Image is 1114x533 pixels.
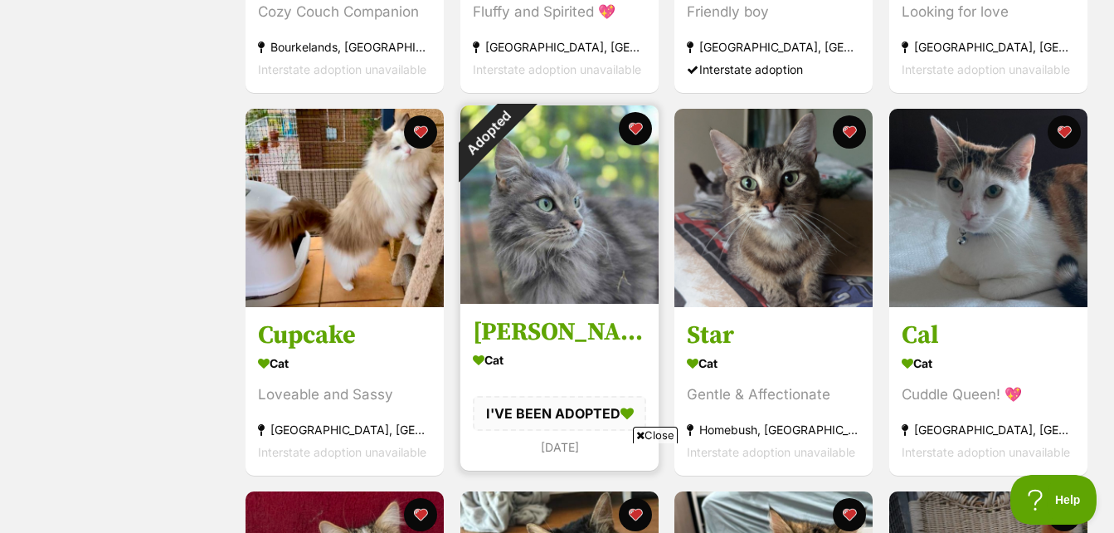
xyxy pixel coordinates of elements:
div: Friendly boy [687,1,860,23]
a: Cal Cat Cuddle Queen! 💖 [GEOGRAPHIC_DATA], [GEOGRAPHIC_DATA] Interstate adoption unavailable favo... [889,307,1087,476]
div: Cat [902,351,1075,375]
div: [GEOGRAPHIC_DATA], [GEOGRAPHIC_DATA] [473,36,646,58]
div: [GEOGRAPHIC_DATA], [GEOGRAPHIC_DATA] [902,36,1075,58]
img: Cupcake [246,109,444,307]
div: Cozy Couch Companion [258,1,431,23]
div: [DATE] [473,436,646,458]
div: I'VE BEEN ADOPTED [473,396,646,431]
div: [GEOGRAPHIC_DATA], [GEOGRAPHIC_DATA] [902,418,1075,441]
img: Star [674,109,873,307]
a: Cupcake Cat Loveable and Sassy [GEOGRAPHIC_DATA], [GEOGRAPHIC_DATA] Interstate adoption unavailab... [246,307,444,476]
div: Looking for love [902,1,1075,23]
a: [PERSON_NAME] Cat I'VE BEEN ADOPTED [DATE] favourite [460,304,659,471]
iframe: Help Scout Beacon - Open [1010,475,1097,525]
div: [GEOGRAPHIC_DATA], [GEOGRAPHIC_DATA] [687,36,860,58]
div: Bourkelands, [GEOGRAPHIC_DATA] [258,36,431,58]
div: Interstate adoption [687,58,860,81]
button: favourite [834,115,867,149]
button: favourite [405,115,438,149]
h3: Cupcake [258,320,431,351]
div: Fluffy and Spirited 💖 [473,1,646,23]
img: Samuel Whiskers [460,105,659,304]
span: Interstate adoption unavailable [902,445,1070,459]
span: Interstate adoption unavailable [258,62,426,76]
iframe: Advertisement [255,450,859,525]
h3: Star [687,320,860,351]
span: Interstate adoption unavailable [902,62,1070,76]
div: [GEOGRAPHIC_DATA], [GEOGRAPHIC_DATA] [258,418,431,441]
button: favourite [619,112,652,145]
span: Close [633,427,678,443]
h3: [PERSON_NAME] [473,316,646,348]
div: Cuddle Queen! 💖 [902,384,1075,406]
button: favourite [1048,498,1081,531]
h3: Cal [902,320,1075,351]
a: Star Cat Gentle & Affectionate Homebush, [GEOGRAPHIC_DATA] Interstate adoption unavailable favourite [674,307,873,476]
div: Cat [258,351,431,375]
img: Cal [889,109,1087,307]
div: Gentle & Affectionate [687,384,860,406]
span: Interstate adoption unavailable [473,62,641,76]
div: Adopted [439,84,538,183]
div: Cat [473,348,646,372]
div: Cat [687,351,860,375]
a: Adopted [460,291,659,307]
div: Loveable and Sassy [258,384,431,406]
div: Homebush, [GEOGRAPHIC_DATA] [687,418,860,441]
button: favourite [1048,115,1081,149]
